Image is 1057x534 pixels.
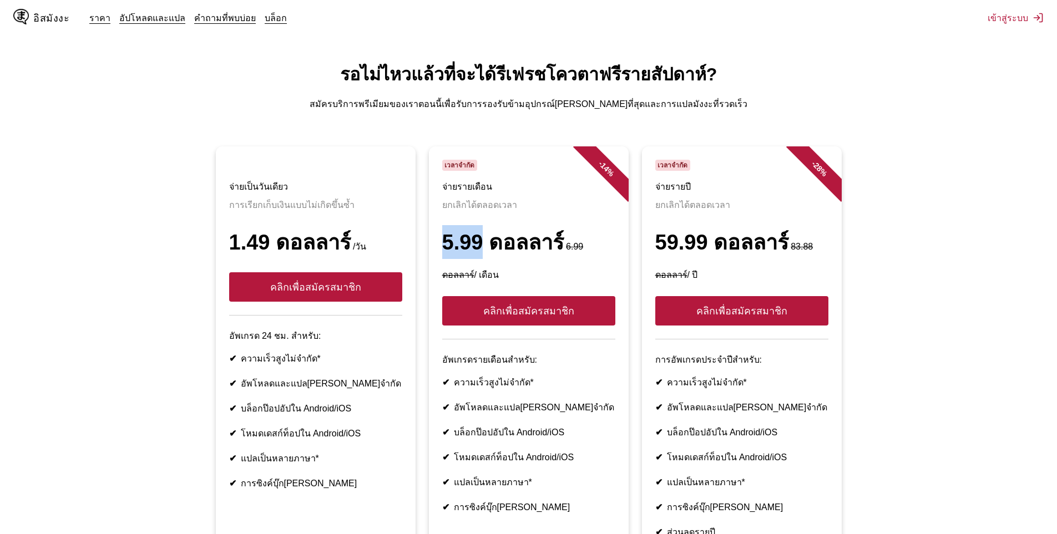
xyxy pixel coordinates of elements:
[241,429,361,438] font: โหมดเดสก์ท็อปใน Android/iOS
[687,270,698,279] font: / ปี
[454,378,534,387] font: ความเร็วสูงไม่จำกัด*
[454,428,565,437] font: บล็อกป๊อปอัปใน Android/iOS
[599,161,611,173] font: 14
[454,452,574,462] font: โหมดเดสก์ท็อปใน Android/iOS
[229,379,236,388] font: ✔
[812,161,824,173] font: 28
[442,403,449,412] font: ✔
[655,428,662,437] font: ✔
[229,454,236,463] font: ✔
[454,502,570,512] font: การซิงค์บุ๊ก[PERSON_NAME]
[229,404,236,413] font: ✔
[655,452,662,462] font: ✔
[655,378,662,387] font: ✔
[454,403,615,412] font: อัพโหลดและแปล[PERSON_NAME]จำกัด
[270,282,361,293] font: คลิกเพื่อสมัครสมาชิก
[655,477,662,487] font: ✔
[818,167,829,178] font: %
[442,182,492,191] font: จ่ายรายเดือน
[229,354,236,363] font: ✔
[596,159,605,167] font: -
[1033,12,1044,23] img: ออกจากระบบ
[655,182,691,191] font: จ่ายรายปี
[667,502,783,512] font: การซิงค์บุ๊ก[PERSON_NAME]
[988,12,1028,23] font: เข้าสู่ระบบ
[13,9,89,27] a: โลโก้ IsMangaอิสมังงะ
[655,296,828,326] button: คลิกเพื่อสมัครสมาชิก
[655,200,730,210] font: ยกเลิกได้ตลอดเวลา
[442,477,449,487] font: ✔
[483,306,574,317] font: คลิกเพื่อสมัครสมาชิก
[442,452,449,462] font: ✔
[988,11,1044,25] button: เข้าสู่ระบบ
[241,379,402,388] font: อัพโหลดและแปล[PERSON_NAME]จำกัด
[655,403,662,412] font: ✔
[229,200,355,210] font: การเรียกเก็บเงินแบบไม่เกิดขึ้นซ้ำ
[658,161,687,169] font: เวลาจำกัด
[229,182,288,191] font: จ่ายเป็นวันเดียว
[229,429,236,438] font: ✔
[33,13,69,23] font: อิสมังงะ
[13,9,29,24] img: โลโก้ IsManga
[229,231,351,254] font: 1.49 ดอลลาร์
[241,454,319,463] font: แปลเป็นหลายภาษา*
[454,477,532,487] font: แปลเป็นหลายภาษา*
[696,306,787,317] font: คลิกเพื่อสมัครสมาชิก
[474,270,499,279] font: / เดือน
[353,242,366,251] font: /วัน
[655,355,762,364] font: การอัพเกรดประจำปีสำหรับ:
[655,231,789,254] font: 59.99 ดอลลาร์
[442,231,564,254] font: 5.99 ดอลลาร์
[605,167,616,178] font: %
[229,331,321,340] font: อัพเกรด 24 ชม. สำหรับ:
[442,378,449,387] font: ✔
[442,428,449,437] font: ✔
[442,502,449,512] font: ✔
[265,12,287,23] a: บล็อก
[810,159,818,167] font: -
[442,296,615,326] button: คลิกเพื่อสมัครสมาชิก
[667,403,828,412] font: อัพโหลดและแปล[PERSON_NAME]จำกัด
[340,64,717,84] font: รอไม่ไหวแล้วที่จะได้รีเฟรชโควตาฟรีรายสัปดาห์?
[444,161,474,169] font: เวลาจำกัด
[194,12,256,23] a: คำถามที่พบบ่อย
[229,272,402,302] button: คลิกเพื่อสมัครสมาชิก
[667,378,747,387] font: ความเร็วสูงไม่จำกัด*
[667,428,778,437] font: บล็อกป๊อปอัปใน Android/iOS
[229,479,236,488] font: ✔
[442,200,517,210] font: ยกเลิกได้ตลอดเวลา
[442,355,537,364] font: อัพเกรดรายเดือนสำหรับ:
[89,12,110,23] a: ราคา
[241,404,352,413] font: บล็อกป๊อปอัปใน Android/iOS
[655,502,662,512] font: ✔
[241,479,357,488] font: การซิงค์บุ๊ก[PERSON_NAME]
[119,12,185,23] a: อัปโหลดและแปล
[667,452,787,462] font: โหมดเดสก์ท็อปใน Android/iOS
[667,477,745,487] font: แปลเป็นหลายภาษา*
[241,354,321,363] font: ความเร็วสูงไม่จำกัด*
[310,99,748,109] font: สมัครบริการพรีเมียมของเราตอนนี้เพื่อรับการรองรับข้ามอุปกรณ์[PERSON_NAME]ที่สุดและการแปลมังงะที่รว...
